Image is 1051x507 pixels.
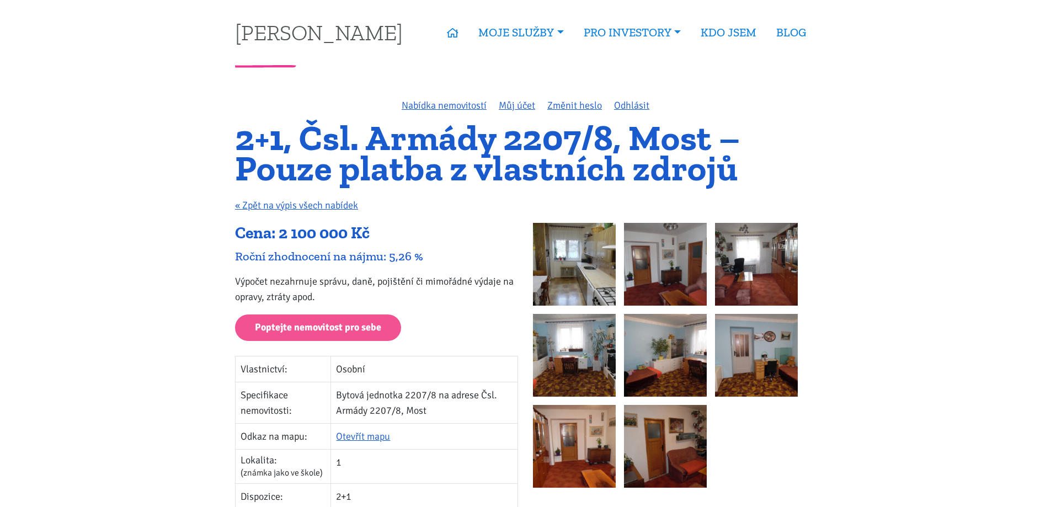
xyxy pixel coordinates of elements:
div: Roční zhodnocení na nájmu: 5,26 % [235,249,518,264]
span: (známka jako ve škole) [241,467,323,478]
h1: 2+1, Čsl. Armády 2207/8, Most – Pouze platba z vlastních zdrojů [235,123,816,183]
a: PRO INVESTORY [574,20,691,45]
td: Specifikace nemovitosti: [236,382,331,424]
a: « Zpět na výpis všech nabídek [235,199,358,211]
a: Odhlásit [614,99,649,111]
td: Lokalita: [236,450,331,484]
a: MOJE SLUŽBY [468,20,573,45]
td: Vlastnictví: [236,356,331,382]
a: KDO JSEM [691,20,766,45]
a: Můj účet [499,99,535,111]
td: Osobní [331,356,518,382]
a: Otevřít mapu [336,430,390,442]
a: BLOG [766,20,816,45]
p: Výpočet nezahrnuje správu, daně, pojištění či mimořádné výdaje na opravy, ztráty apod. [235,274,518,305]
a: [PERSON_NAME] [235,22,403,43]
a: Nabídka nemovitostí [402,99,487,111]
td: Odkaz na mapu: [236,424,331,450]
div: Cena: 2 100 000 Kč [235,223,518,244]
td: Bytová jednotka 2207/8 na adrese Čsl. Armády 2207/8, Most [331,382,518,424]
a: Změnit heslo [547,99,602,111]
a: Poptejte nemovitost pro sebe [235,314,401,341]
td: 1 [331,450,518,484]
